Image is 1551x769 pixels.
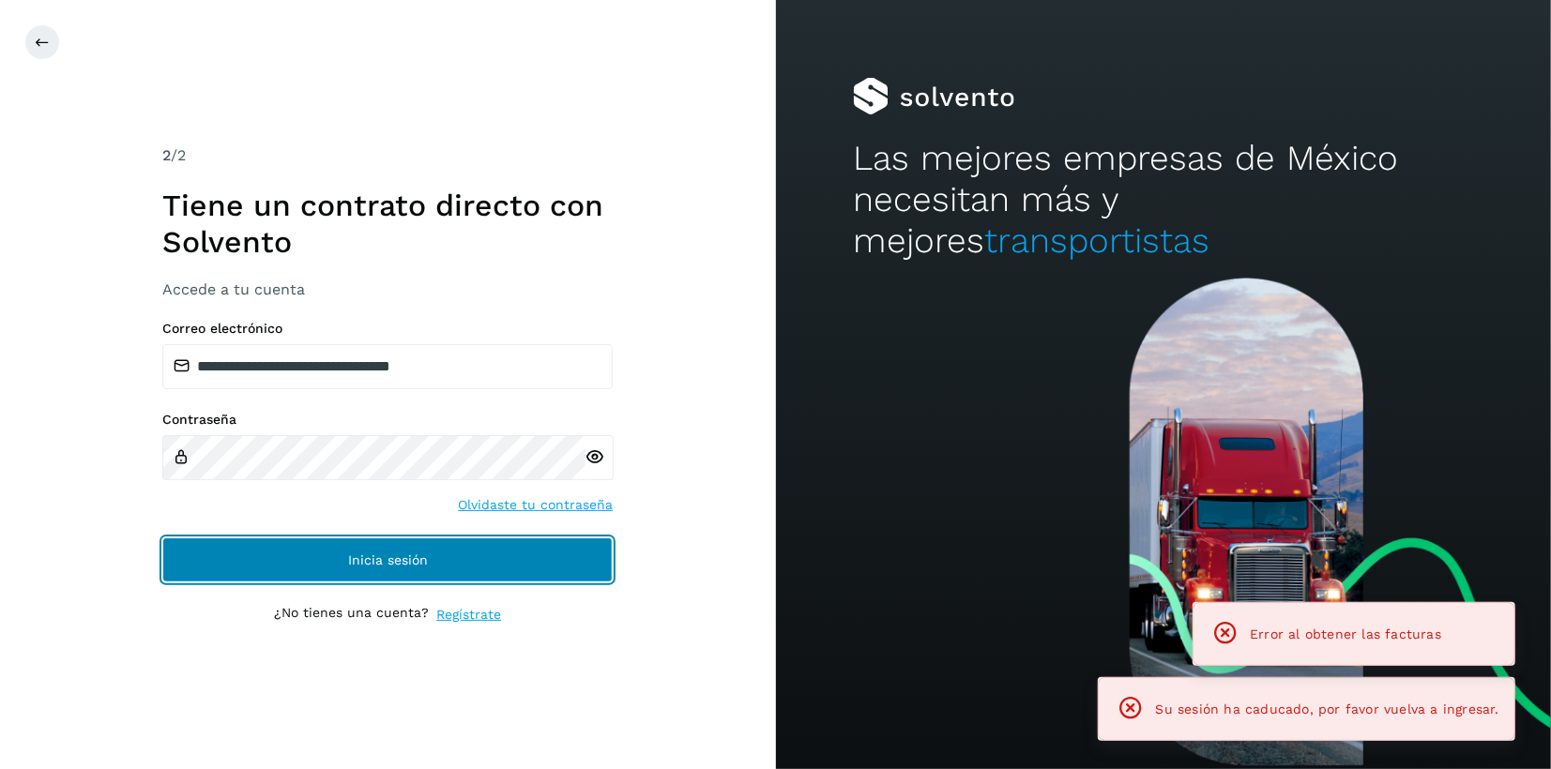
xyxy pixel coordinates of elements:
[348,553,428,566] span: Inicia sesión
[853,138,1473,263] h2: Las mejores empresas de México necesitan más y mejores
[274,605,429,625] p: ¿No tienes una cuenta?
[162,188,613,260] h1: Tiene un contrato directo con Solvento
[458,495,613,515] a: Olvidaste tu contraseña
[162,412,613,428] label: Contraseña
[162,321,613,337] label: Correo electrónico
[162,146,171,164] span: 2
[1156,701,1499,716] span: Su sesión ha caducado, por favor vuelva a ingresar.
[1250,626,1441,641] span: Error al obtener las facturas
[162,280,613,298] h3: Accede a tu cuenta
[436,605,501,625] a: Regístrate
[162,537,613,582] button: Inicia sesión
[984,220,1209,261] span: transportistas
[162,144,613,167] div: /2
